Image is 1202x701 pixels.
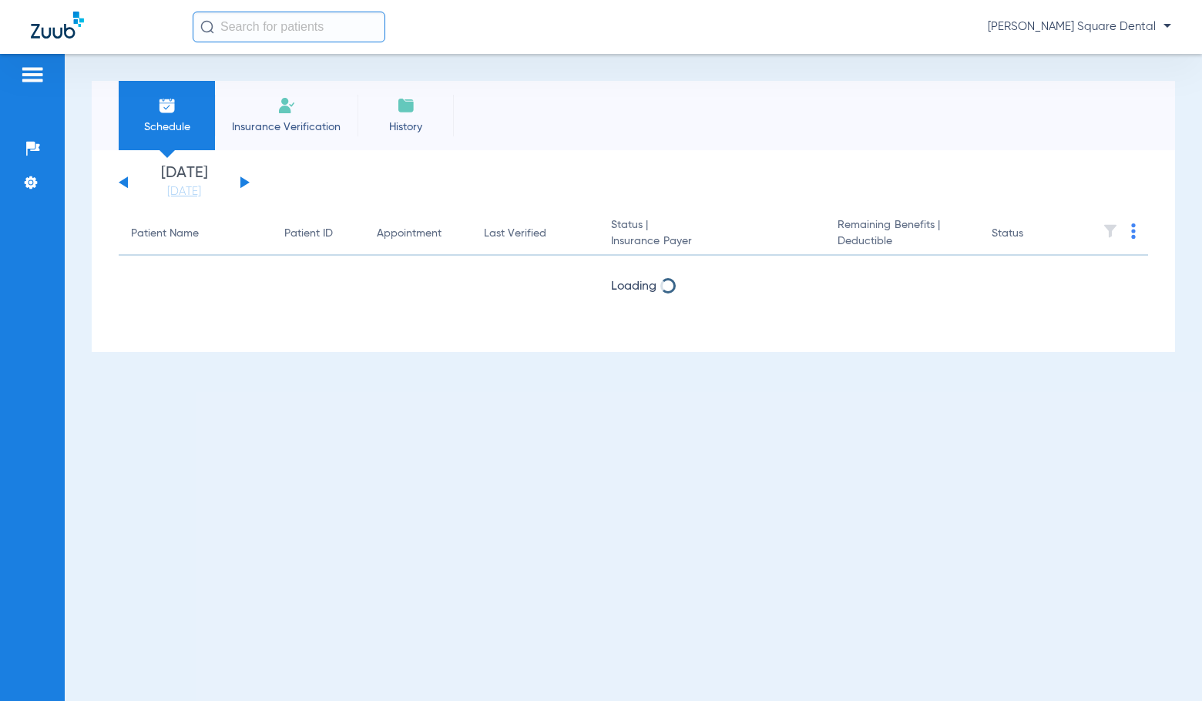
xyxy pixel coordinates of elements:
span: Loading [611,321,656,334]
span: Loading [611,280,656,293]
img: group-dot-blue.svg [1131,223,1136,239]
span: Insurance Verification [227,119,346,135]
img: Zuub Logo [31,12,84,39]
div: Patient Name [131,226,199,242]
img: Manual Insurance Verification [277,96,296,115]
th: Remaining Benefits | [825,213,979,256]
img: Search Icon [200,20,214,34]
div: Patient ID [284,226,352,242]
div: Appointment [377,226,442,242]
div: Patient Name [131,226,260,242]
th: Status [979,213,1083,256]
a: [DATE] [138,184,230,200]
div: Patient ID [284,226,333,242]
span: Deductible [838,233,967,250]
div: Last Verified [484,226,546,242]
span: History [369,119,442,135]
img: Schedule [158,96,176,115]
div: Appointment [377,226,460,242]
img: filter.svg [1103,223,1118,239]
span: Schedule [130,119,203,135]
input: Search for patients [193,12,385,42]
span: [PERSON_NAME] Square Dental [988,19,1171,35]
img: hamburger-icon [20,65,45,84]
span: Insurance Payer [611,233,813,250]
img: History [397,96,415,115]
th: Status | [599,213,825,256]
li: [DATE] [138,166,230,200]
div: Last Verified [484,226,586,242]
